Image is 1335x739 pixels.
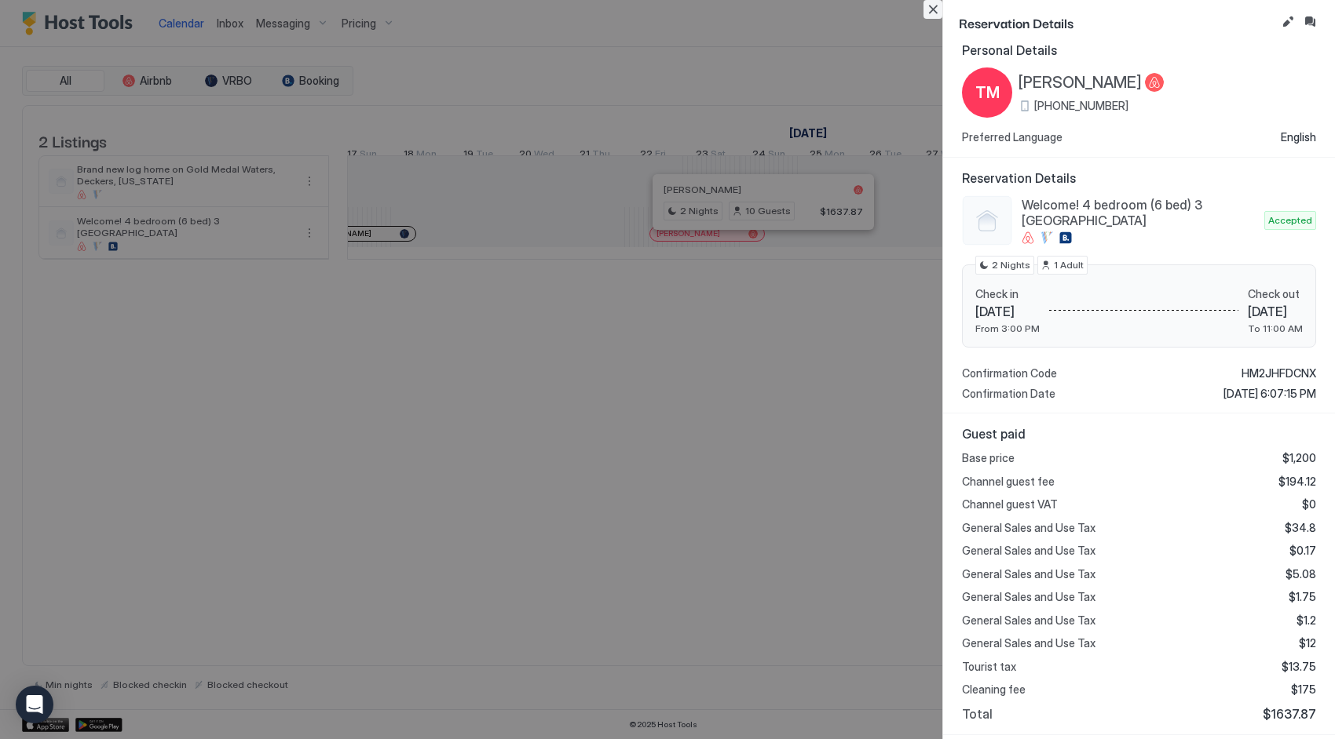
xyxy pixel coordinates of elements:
span: $1.75 [1289,590,1316,604]
span: Check out [1248,287,1303,301]
span: Guest paid [962,426,1316,442]
span: Tourist tax [962,660,1016,674]
span: Channel guest fee [962,475,1055,489]
span: [DATE] [975,304,1040,319]
span: General Sales and Use Tax [962,590,1095,604]
button: Edit reservation [1278,13,1297,31]
span: $1637.87 [1263,706,1316,722]
span: General Sales and Use Tax [962,521,1095,535]
span: Preferred Language [962,130,1063,144]
span: Base price [962,451,1015,465]
span: $5.08 [1286,567,1316,581]
span: 2 Nights [992,258,1030,272]
span: General Sales and Use Tax [962,636,1095,650]
span: $194.12 [1278,475,1316,489]
span: [DATE] [1248,304,1303,319]
div: Open Intercom Messenger [16,686,53,723]
span: English [1281,130,1316,144]
button: Inbox [1300,13,1319,31]
span: $12 [1299,636,1316,650]
span: Channel guest VAT [962,497,1058,511]
span: $1.2 [1297,613,1316,628]
span: Cleaning fee [962,683,1026,697]
span: Reservation Details [959,13,1275,32]
span: $0 [1302,497,1316,511]
span: Confirmation Code [962,366,1057,380]
span: [PERSON_NAME] [1019,73,1142,93]
span: HM2JHFDCNX [1242,366,1316,380]
span: Check in [975,287,1040,301]
span: From 3:00 PM [975,322,1040,334]
span: Reservation Details [962,170,1316,186]
span: Accepted [1268,213,1312,228]
span: Confirmation Date [962,387,1055,401]
span: Welcome! 4 bedroom (6 bed) 3 [GEOGRAPHIC_DATA] [1022,197,1258,228]
span: To 11:00 AM [1248,322,1303,334]
span: $34.8 [1285,521,1316,535]
span: General Sales and Use Tax [962,544,1095,558]
span: TM [975,81,1000,104]
span: [DATE] 6:07:15 PM [1223,387,1316,401]
span: $1,200 [1282,451,1316,465]
span: Personal Details [962,42,1316,58]
span: Total [962,706,993,722]
span: $0.17 [1289,544,1316,558]
span: $175 [1291,683,1316,697]
span: General Sales and Use Tax [962,567,1095,581]
span: 1 Adult [1054,258,1084,272]
span: [PHONE_NUMBER] [1034,99,1128,113]
span: $13.75 [1282,660,1316,674]
span: General Sales and Use Tax [962,613,1095,628]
